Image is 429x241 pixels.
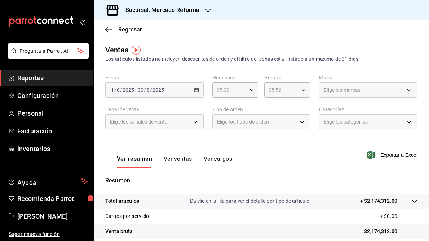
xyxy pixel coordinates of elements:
a: Pregunta a Parrot AI [5,52,89,60]
div: navigation tabs [117,155,232,168]
span: Elige los canales de venta [110,118,168,125]
input: -- [146,87,150,93]
img: Tooltip marker [132,46,141,55]
span: Personal [17,108,88,118]
span: Ayuda [17,177,78,186]
label: Categorías [319,107,417,112]
button: Ver resumen [117,155,152,168]
p: Venta bruta [105,228,133,235]
span: Inventarios [17,144,88,154]
label: Tipo de orden [212,107,311,112]
p: Total artículos [105,197,139,205]
input: -- [137,87,144,93]
button: Pregunta a Parrot AI [8,43,89,59]
input: ---- [122,87,134,93]
p: + $0.00 [380,212,417,220]
span: - [135,87,137,93]
span: Regresar [118,26,142,33]
p: = $2,174,312.00 [360,228,417,235]
span: Elige las marcas [324,86,361,94]
span: Facturación [17,126,88,136]
p: Cargos por servicio [105,212,149,220]
span: / [114,87,116,93]
input: -- [111,87,114,93]
h3: Sucursal: Mercado Reforma [120,6,199,14]
p: Resumen [105,176,417,185]
input: ---- [152,87,164,93]
div: Ventas [105,44,128,55]
button: Regresar [105,26,142,33]
span: Elige las categorías [324,118,368,125]
p: Da clic en la fila para ver el detalle por tipo de artículo [190,197,310,205]
p: + $2,174,312.00 [360,197,397,205]
label: Canal de venta [105,107,204,112]
label: Fecha [105,75,204,80]
span: Configuración [17,91,88,100]
span: / [150,87,152,93]
span: Elige los tipos de orden [217,118,269,125]
div: Los artículos listados no incluyen descuentos de orden y el filtro de fechas está limitado a un m... [105,55,417,63]
span: / [120,87,122,93]
input: -- [116,87,120,93]
span: Recomienda Parrot [17,194,88,203]
button: Ver cargos [204,155,233,168]
span: / [144,87,146,93]
button: Ver ventas [164,155,192,168]
label: Marca [319,75,417,80]
span: Pregunta a Parrot AI [19,47,78,55]
label: Hora inicio [212,75,258,80]
span: Reportes [17,73,88,83]
span: [PERSON_NAME] [17,211,88,221]
button: Exportar a Excel [368,151,417,159]
button: open_drawer_menu [79,19,85,25]
label: Hora fin [264,75,310,80]
span: Sugerir nueva función [9,231,88,238]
